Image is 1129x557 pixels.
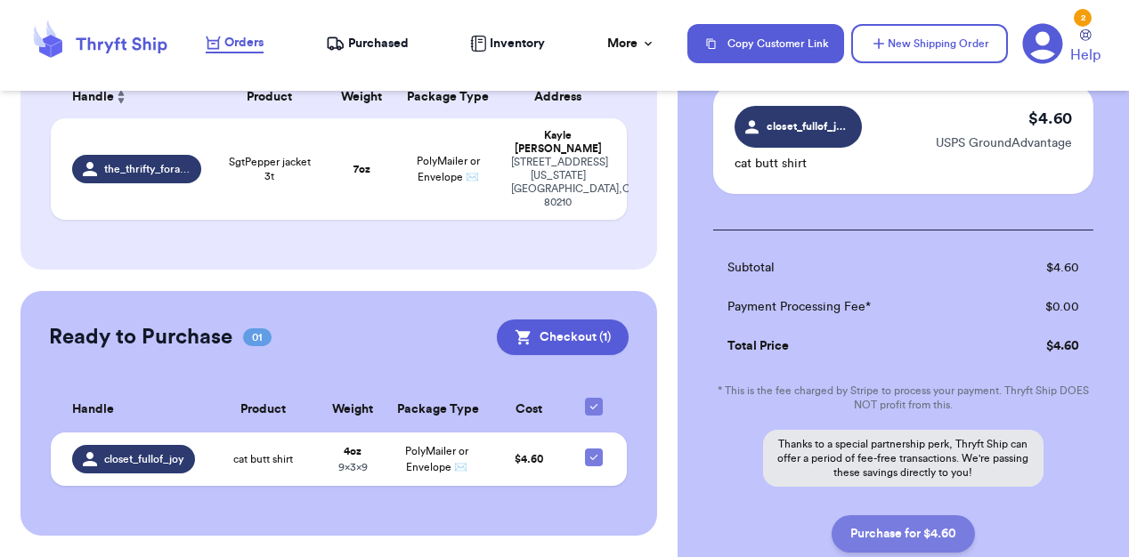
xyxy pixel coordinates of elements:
[319,387,386,432] th: Weight
[212,76,327,118] th: Product
[207,387,320,432] th: Product
[607,35,655,52] div: More
[767,118,846,134] span: closet_fullof_joy
[687,24,844,63] button: Copy Customer Link
[1070,44,1101,66] span: Help
[851,24,1008,63] button: New Shipping Order
[511,129,605,156] div: Kayle [PERSON_NAME]
[490,35,545,52] span: Inventory
[327,76,396,118] th: Weight
[1028,106,1072,131] p: $ 4.60
[735,155,862,173] p: cat butt shirt
[104,162,191,176] span: the_thrifty_forager
[515,454,543,464] span: $ 4.60
[104,452,184,466] span: closet_fullof_joy
[243,328,272,346] span: 01
[348,35,409,52] span: Purchased
[224,34,264,52] span: Orders
[386,387,487,432] th: Package Type
[497,319,629,355] button: Checkout (1)
[713,287,992,327] td: Payment Processing Fee*
[114,86,128,108] button: Sort ascending
[511,156,605,209] div: [STREET_ADDRESS][US_STATE] [GEOGRAPHIC_DATA] , CO 80210
[763,430,1044,487] p: Thanks to a special partnership perk, Thryft Ship can offer a period of fee-free transactions. We...
[470,35,545,52] a: Inventory
[992,287,1093,327] td: $ 0.00
[713,327,992,366] td: Total Price
[233,452,293,466] span: cat butt shirt
[992,327,1093,366] td: $ 4.60
[832,515,975,553] button: Purchase for $4.60
[1074,9,1092,27] div: 2
[405,446,468,472] span: PolyMailer or Envelope ✉️
[206,34,264,53] a: Orders
[417,156,480,182] span: PolyMailer or Envelope ✉️
[713,248,992,287] td: Subtotal
[326,35,409,52] a: Purchased
[344,446,361,456] strong: 4 oz
[353,164,370,174] strong: 7 oz
[713,383,1093,412] p: * This is the fee charged by Stripe to process your payment. Thryft Ship DOES NOT profit from this.
[396,76,500,118] th: Package Type
[72,88,114,107] span: Handle
[1022,23,1063,64] a: 2
[936,134,1072,152] p: USPS GroundAdvantage
[1070,29,1101,66] a: Help
[500,76,627,118] th: Address
[72,400,114,419] span: Handle
[223,155,316,183] span: SgtPepper jacket 3t
[49,323,232,351] h2: Ready to Purchase
[992,248,1093,287] td: $ 4.60
[487,387,571,432] th: Cost
[338,462,368,472] span: 9 x 3 x 9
